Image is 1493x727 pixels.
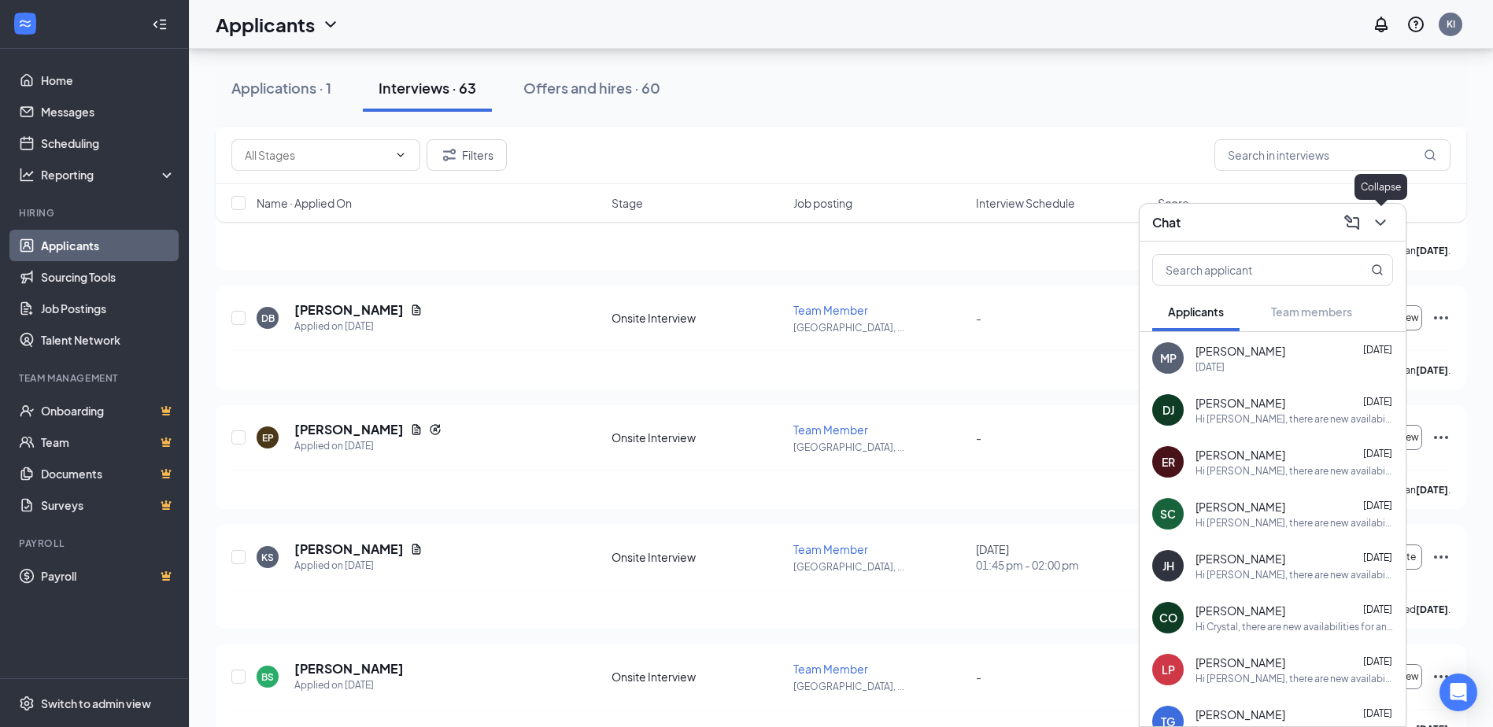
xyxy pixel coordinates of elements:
span: Name · Applied On [257,195,352,211]
b: [DATE] [1416,364,1448,376]
svg: Ellipses [1432,428,1451,447]
svg: Document [410,304,423,316]
div: Hi [PERSON_NAME], there are new availabilities for an interview. This is a reminder to schedule y... [1196,672,1393,685]
svg: Notifications [1372,15,1391,34]
input: Search in interviews [1214,139,1451,171]
div: Team Management [19,371,172,385]
input: Search applicant [1153,255,1340,285]
div: Onsite Interview [612,549,784,565]
a: SurveysCrown [41,489,176,521]
div: JH [1162,558,1174,574]
p: [GEOGRAPHIC_DATA], ... [793,441,966,454]
a: PayrollCrown [41,560,176,592]
span: [DATE] [1363,707,1392,719]
span: Score [1158,195,1189,211]
p: [GEOGRAPHIC_DATA], ... [793,680,966,693]
div: Hi [PERSON_NAME], there are new availabilities for an interview. This is a reminder to schedule y... [1196,412,1393,426]
svg: Reapply [429,423,442,436]
div: Open Intercom Messenger [1439,673,1477,711]
a: Talent Network [41,324,176,356]
div: Onsite Interview [612,310,784,326]
span: Team members [1271,304,1352,319]
span: Applicants [1168,304,1224,319]
a: DocumentsCrown [41,458,176,489]
div: KI [1447,17,1455,31]
span: [PERSON_NAME] [1196,343,1285,359]
div: Collapse [1354,174,1407,200]
a: Home [41,65,176,96]
div: ER [1162,454,1175,470]
span: [PERSON_NAME] [1196,499,1285,515]
svg: Ellipses [1432,667,1451,686]
span: [DATE] [1363,655,1392,667]
span: [DATE] [1363,552,1392,563]
svg: ChevronDown [1371,213,1390,232]
svg: Collapse [152,17,168,32]
div: Applications · 1 [231,78,331,98]
div: SC [1160,506,1176,522]
svg: Ellipses [1432,548,1451,566]
b: [DATE] [1416,603,1448,615]
svg: WorkstreamLogo [17,16,33,31]
div: Switch to admin view [41,696,151,711]
svg: Analysis [19,167,35,183]
svg: Settings [19,696,35,711]
span: [DATE] [1363,500,1392,511]
span: [PERSON_NAME] [1196,395,1285,411]
h1: Applicants [216,11,315,38]
p: [GEOGRAPHIC_DATA], ... [793,560,966,574]
svg: Document [410,423,423,436]
div: BS [261,670,274,684]
span: Job posting [793,195,852,211]
b: [DATE] [1416,484,1448,496]
svg: Filter [440,146,459,164]
div: Interviews · 63 [379,78,476,98]
svg: MagnifyingGlass [1424,149,1436,161]
button: ChevronDown [1368,210,1393,235]
p: [GEOGRAPHIC_DATA], ... [793,321,966,334]
div: CO [1159,610,1177,626]
div: DB [261,312,275,325]
div: Hi [PERSON_NAME], there are new availabilities for an interview. This is a reminder to schedule y... [1196,464,1393,478]
svg: MagnifyingGlass [1371,264,1384,276]
b: [DATE] [1416,245,1448,256]
div: Applied on [DATE] [294,319,423,334]
div: Onsite Interview [612,669,784,685]
div: Hi [PERSON_NAME], there are new availabilities for an interview. This is a reminder to schedule y... [1196,568,1393,581]
a: Applicants [41,230,176,261]
button: ComposeMessage [1340,210,1365,235]
h5: [PERSON_NAME] [294,660,404,677]
span: Team Member [793,303,868,317]
a: Sourcing Tools [41,261,176,293]
div: Hi Crystal, there are new availabilities for an interview. This is a reminder to schedule your in... [1196,620,1393,633]
div: Offers and hires · 60 [523,78,660,98]
input: All Stages [245,146,388,164]
div: EP [262,431,274,445]
span: 01:45 pm - 02:00 pm [976,557,1148,573]
span: [DATE] [1363,603,1392,615]
span: Stage [612,195,643,211]
div: Hiring [19,206,172,220]
div: Reporting [41,167,176,183]
svg: ChevronDown [394,149,407,161]
button: Filter Filters [427,139,507,171]
span: - [976,311,981,325]
span: [DATE] [1363,396,1392,408]
span: [DATE] [1363,344,1392,356]
span: [DATE] [1363,448,1392,459]
div: LP [1162,662,1175,677]
svg: QuestionInfo [1406,15,1425,34]
h5: [PERSON_NAME] [294,301,404,319]
h3: Chat [1152,214,1181,231]
span: - [976,670,981,684]
div: Applied on [DATE] [294,558,423,574]
span: - [976,430,981,445]
div: Onsite Interview [612,430,784,445]
div: Hi [PERSON_NAME], there are new availabilities for an interview. This is a reminder to schedule y... [1196,516,1393,530]
svg: Document [410,543,423,555]
span: [PERSON_NAME] [1196,603,1285,618]
div: [DATE] [976,541,1148,573]
div: MP [1160,350,1177,366]
div: Payroll [19,537,172,550]
div: Applied on [DATE] [294,438,442,454]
